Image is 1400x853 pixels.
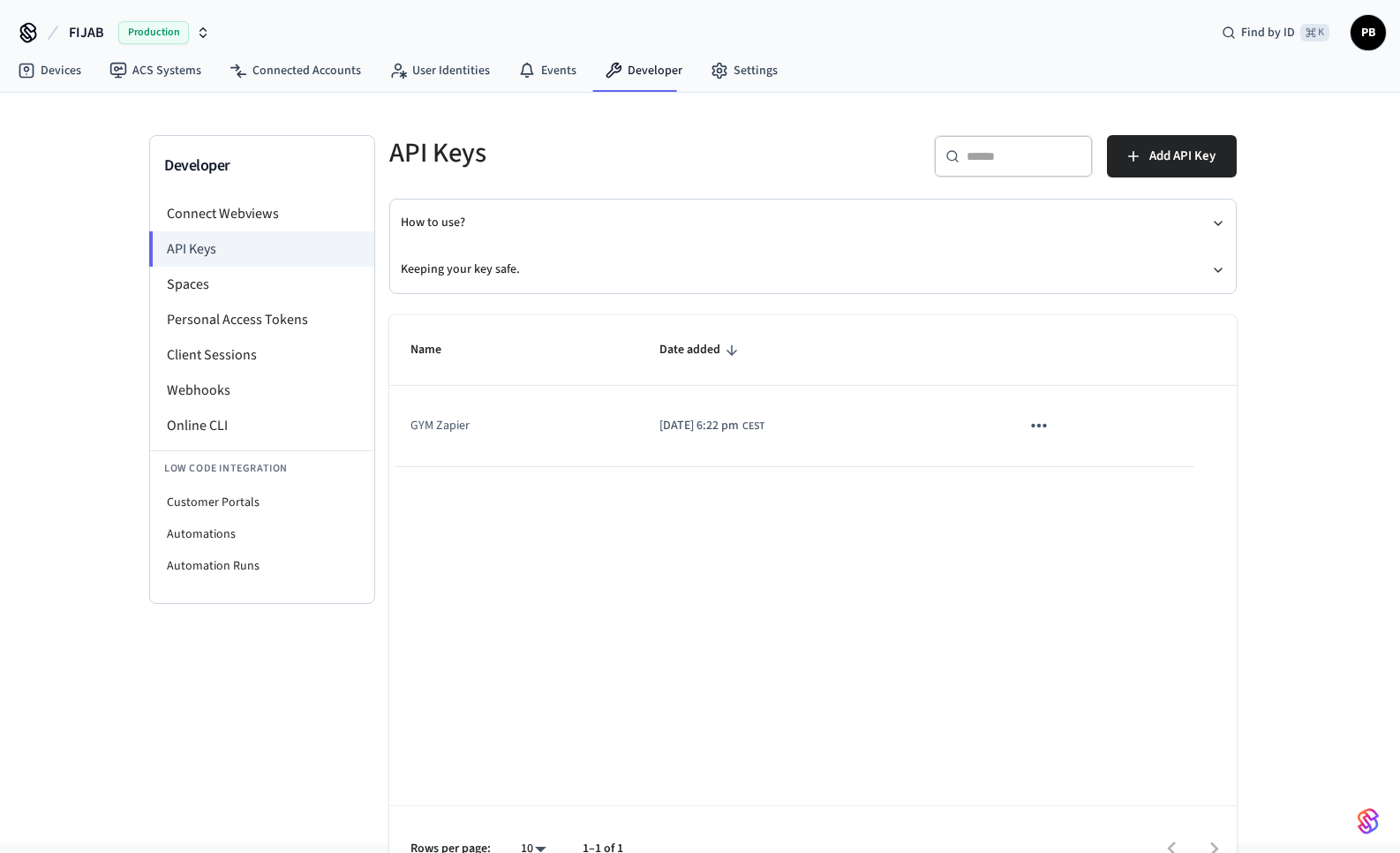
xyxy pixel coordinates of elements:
span: Name [410,336,464,364]
li: Spaces [150,267,374,302]
table: sticky table [389,315,1237,467]
span: ⌘ K [1300,24,1329,42]
li: API Keys [149,231,374,267]
div: Europe/Stockholm [659,417,764,435]
a: User Identities [375,55,504,87]
li: Webhooks [150,373,374,408]
span: Date added [659,336,743,364]
li: Client Sessions [150,337,374,373]
span: [DATE] 6:22 pm [659,417,739,435]
a: Settings [696,55,792,87]
h3: Developer [164,154,360,178]
div: Find by ID⌘ K [1208,17,1344,49]
li: Online CLI [150,408,374,443]
a: Connected Accounts [215,55,375,87]
a: ACS Systems [95,55,215,87]
span: FIJAB [69,22,104,43]
li: Personal Access Tokens [150,302,374,337]
button: Add API Key [1107,135,1237,177]
li: Automation Runs [150,550,374,582]
li: Automations [150,518,374,550]
span: Production [118,21,189,44]
td: GYM Zapier [389,386,638,466]
span: CEST [742,419,764,434]
span: Find by ID [1241,24,1295,42]
button: How to use? [401,200,1225,246]
li: Low Code Integration [150,450,374,487]
button: Keeping your key safe. [401,246,1225,293]
a: Events [504,55,591,87]
li: Customer Portals [150,487,374,518]
a: Developer [591,55,696,87]
li: Connect Webviews [150,196,374,231]
h5: API Keys [389,135,802,171]
button: PB [1351,15,1386,50]
span: Add API Key [1149,145,1216,168]
img: SeamLogoGradient.69752ec5.svg [1358,807,1379,835]
a: Devices [4,55,95,87]
span: PB [1352,17,1384,49]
